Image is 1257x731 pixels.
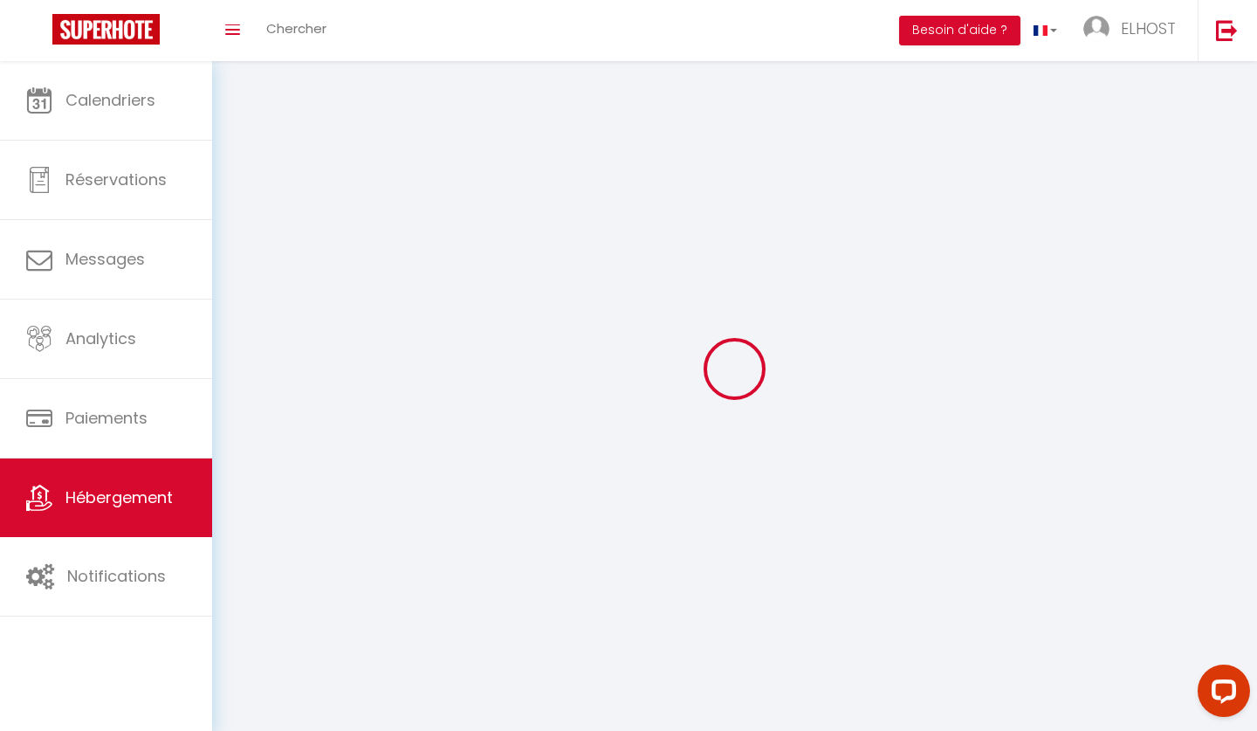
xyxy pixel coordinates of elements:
[65,89,155,111] span: Calendriers
[1216,19,1238,41] img: logout
[1121,17,1176,39] span: ELHOST
[899,16,1020,45] button: Besoin d'aide ?
[65,486,173,508] span: Hébergement
[1184,658,1257,731] iframe: LiveChat chat widget
[65,169,167,190] span: Réservations
[67,565,166,587] span: Notifications
[52,14,160,45] img: Super Booking
[65,407,148,429] span: Paiements
[65,248,145,270] span: Messages
[1083,16,1109,42] img: ...
[266,19,326,38] span: Chercher
[65,328,136,349] span: Analytics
